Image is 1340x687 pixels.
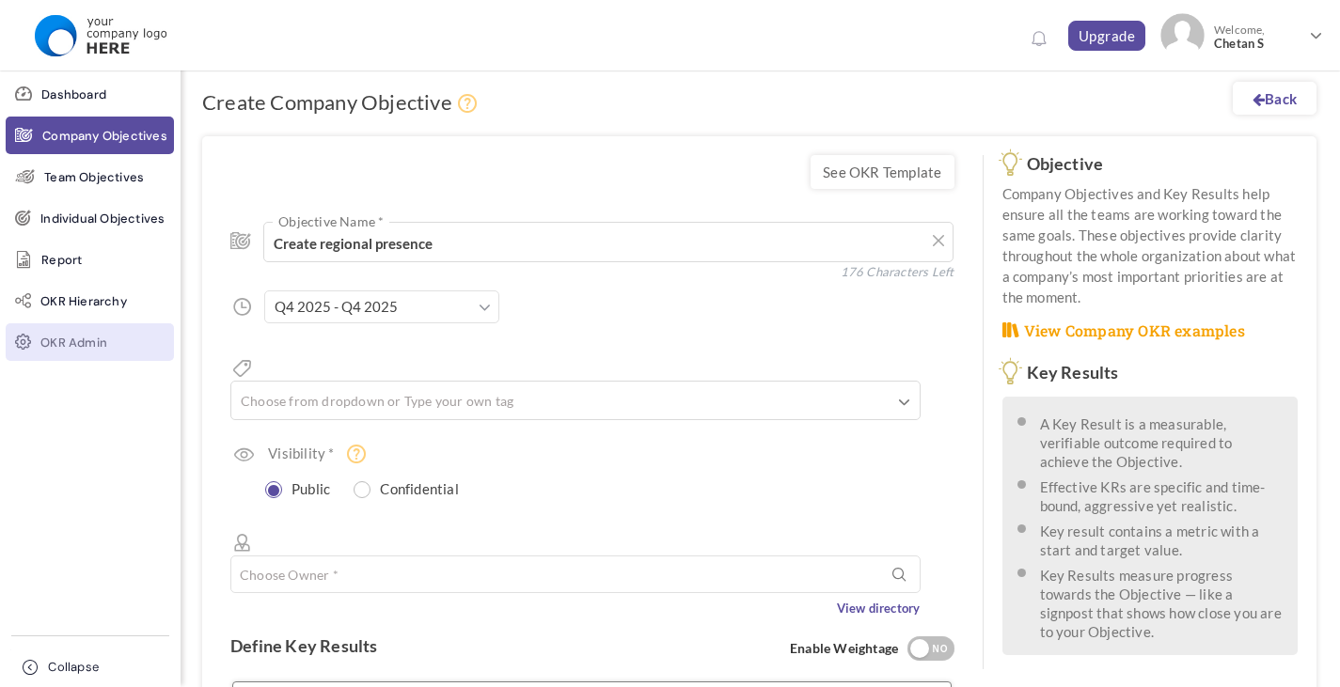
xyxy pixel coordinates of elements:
i: Tags [230,356,255,381]
a: Team Objectives [6,158,174,195]
li: Effective KRs are specific and time-bound, aggressive yet realistic. [1040,474,1285,515]
a: Dashboard [6,75,174,113]
a: View directory [837,599,921,617]
label: Visibility * [268,444,334,462]
h3: Key Results [1002,364,1299,383]
label: Public [268,476,339,498]
li: Key result contains a metric with a start and target value. [1040,518,1285,559]
a: OKR Admin [6,323,174,361]
a: View Company OKR examples [1002,320,1245,342]
span: Chetan S [1214,37,1302,51]
span: OKR Hierarchy [40,292,127,311]
span: Welcome, [1205,13,1307,60]
span: Report [41,251,82,270]
i: Objective Name * [230,232,252,249]
input: Select Period * [264,290,499,323]
a: Photo Welcome,Chetan S [1153,6,1331,61]
label: Define Key Results [230,636,378,655]
a: See OKR Template [811,155,954,189]
span: Dashboard [41,86,106,104]
p: Company Objectives and Key Results help ensure all the teams are working toward the same goals. T... [1002,183,1299,307]
a: Upgrade [1068,21,1146,51]
i: Owned by [230,531,255,555]
img: Logo [22,12,179,59]
a: Company Objectives [6,117,174,154]
span: 176 Characters Left [841,262,954,267]
label: Confidential [356,476,467,498]
a: Notifications [1024,24,1054,55]
span: Team Objectives [44,168,144,187]
img: Photo [1160,13,1205,57]
a: Back [1233,82,1316,115]
span: OKR Admin [40,334,107,352]
span: Company Objectives [42,127,167,146]
h3: Objective [1002,155,1299,174]
a: Individual Objectives [6,199,174,237]
li: Key Results measure progress towards the Objective — like a signpost that shows how close you are... [1040,562,1285,641]
li: A Key Result is a measurable, verifiable outcome required to achieve the Objective. [1040,411,1285,471]
span: Collapse [48,658,99,677]
div: NO [925,641,956,658]
span: Enable Weightage [790,636,954,663]
i: Visibility [234,448,254,461]
h1: Create Company Objective [202,89,482,117]
i: Duration [230,295,255,320]
span: Individual Objectives [40,210,165,228]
